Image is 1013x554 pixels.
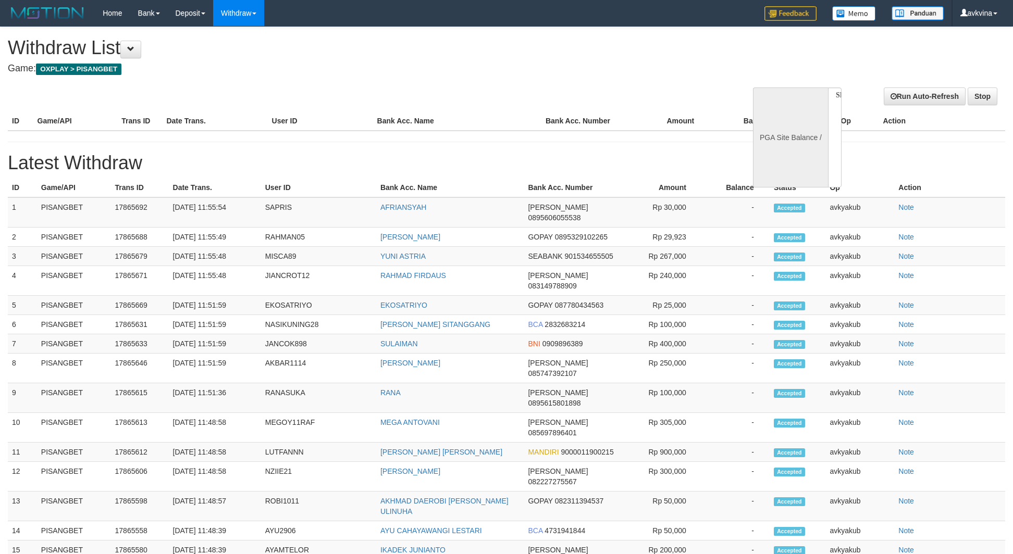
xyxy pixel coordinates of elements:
a: MEGA ANTOVANI [380,418,440,426]
td: 17865633 [111,334,169,354]
span: [PERSON_NAME] [528,359,588,367]
th: Bank Acc. Name [376,178,524,197]
td: PISANGBET [37,383,111,413]
td: PISANGBET [37,354,111,383]
td: avkyakub [825,462,894,492]
td: 5 [8,296,37,315]
th: ID [8,178,37,197]
td: avkyakub [825,296,894,315]
a: [PERSON_NAME] SITANGGANG [380,320,490,329]
a: RANA [380,388,401,397]
a: Note [898,339,914,348]
span: 085747392107 [528,369,576,377]
td: RAHMAN05 [261,228,376,247]
td: AYU2906 [261,521,376,540]
th: Trans ID [111,178,169,197]
td: RANASUKA [261,383,376,413]
span: Accepted [774,233,805,242]
th: Action [879,111,1005,131]
a: Note [898,359,914,367]
td: [DATE] 11:51:59 [169,334,261,354]
td: 17865679 [111,247,169,266]
td: [DATE] 11:55:49 [169,228,261,247]
td: avkyakub [825,315,894,334]
td: - [702,492,770,521]
a: Note [898,546,914,554]
td: - [702,462,770,492]
td: - [702,383,770,413]
td: Rp 25,000 [622,296,702,315]
td: [DATE] 11:55:54 [169,197,261,228]
span: 2832683214 [545,320,585,329]
td: - [702,315,770,334]
a: Run Auto-Refresh [884,87,966,105]
span: Accepted [774,340,805,349]
td: avkyakub [825,354,894,383]
td: - [702,247,770,266]
span: [PERSON_NAME] [528,388,588,397]
td: avkyakub [825,383,894,413]
img: panduan.png [892,6,944,20]
a: IKADEK JUNIANTO [380,546,446,554]
td: 9 [8,383,37,413]
td: Rp 267,000 [622,247,702,266]
td: - [702,334,770,354]
span: 082227275567 [528,477,576,486]
span: [PERSON_NAME] [528,271,588,280]
td: 6 [8,315,37,334]
a: Note [898,233,914,241]
th: Game/API [33,111,118,131]
img: MOTION_logo.png [8,5,87,21]
td: [DATE] 11:51:59 [169,315,261,334]
td: - [702,413,770,443]
span: OXPLAY > PISANGBET [36,64,121,75]
div: PGA Site Balance / [753,87,828,187]
th: Bank Acc. Number [524,178,622,197]
a: RAHMAD FIRDAUS [380,271,446,280]
td: avkyakub [825,266,894,296]
td: - [702,296,770,315]
td: 17865631 [111,315,169,334]
td: [DATE] 11:48:58 [169,443,261,462]
td: - [702,197,770,228]
td: Rp 240,000 [622,266,702,296]
td: 17865669 [111,296,169,315]
span: 0895606055538 [528,213,580,222]
td: 12 [8,462,37,492]
td: [DATE] 11:48:39 [169,521,261,540]
span: 901534655505 [564,252,613,260]
td: Rp 300,000 [622,462,702,492]
a: Note [898,301,914,309]
td: 3 [8,247,37,266]
th: Amount [622,178,702,197]
td: 17865671 [111,266,169,296]
td: - [702,354,770,383]
span: Accepted [774,301,805,310]
span: 9000011900215 [561,448,613,456]
h4: Game: [8,64,665,74]
td: NASIKUNING28 [261,315,376,334]
a: Note [898,388,914,397]
td: 17865613 [111,413,169,443]
a: SULAIMAN [380,339,418,348]
td: avkyakub [825,521,894,540]
td: avkyakub [825,247,894,266]
td: 13 [8,492,37,521]
td: Rp 50,000 [622,521,702,540]
span: [PERSON_NAME] [528,203,588,211]
th: Date Trans. [162,111,267,131]
a: [PERSON_NAME] [380,233,440,241]
td: PISANGBET [37,228,111,247]
td: 1 [8,197,37,228]
td: NZIIE21 [261,462,376,492]
span: [PERSON_NAME] [528,467,588,475]
td: [DATE] 11:51:36 [169,383,261,413]
td: 2 [8,228,37,247]
td: PISANGBET [37,266,111,296]
td: 14 [8,521,37,540]
span: BCA [528,320,542,329]
span: 085697896401 [528,429,576,437]
td: - [702,521,770,540]
th: ID [8,111,33,131]
a: Note [898,252,914,260]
